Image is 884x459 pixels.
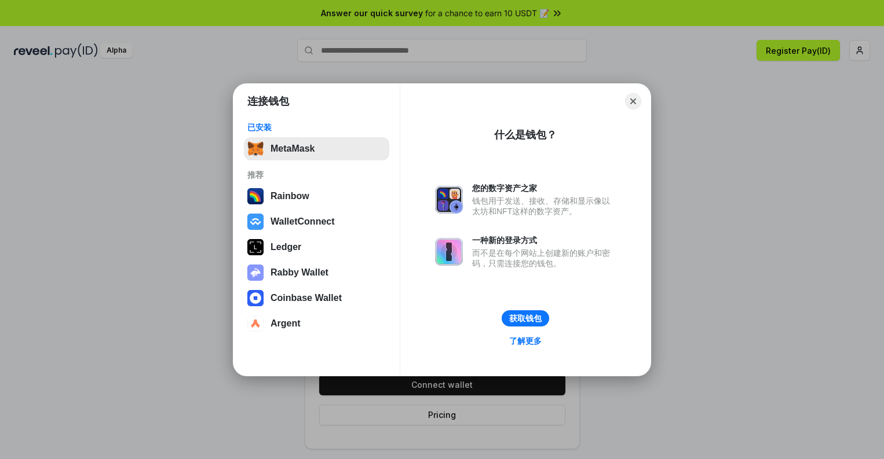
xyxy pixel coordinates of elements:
div: Ledger [271,242,301,252]
button: Coinbase Wallet [244,287,389,310]
div: 推荐 [247,170,386,180]
button: MetaMask [244,137,389,160]
div: WalletConnect [271,216,335,227]
img: svg+xml,%3Csvg%20width%3D%22120%22%20height%3D%22120%22%20viewBox%3D%220%200%20120%20120%22%20fil... [247,188,264,204]
img: svg+xml,%3Csvg%20width%3D%2228%22%20height%3D%2228%22%20viewBox%3D%220%200%2028%2028%22%20fill%3D... [247,315,264,332]
img: svg+xml,%3Csvg%20width%3D%2228%22%20height%3D%2228%22%20viewBox%3D%220%200%2028%2028%22%20fill%3D... [247,290,264,306]
div: 获取钱包 [509,313,542,324]
div: 钱包用于发送、接收、存储和显示像以太坊和NFT这样的数字资产。 [472,196,616,216]
button: Argent [244,312,389,335]
div: Argent [271,318,301,329]
img: svg+xml,%3Csvg%20width%3D%2228%22%20height%3D%2228%22%20viewBox%3D%220%200%2028%2028%22%20fill%3D... [247,214,264,230]
button: Ledger [244,236,389,259]
div: MetaMask [271,144,315,154]
button: Rainbow [244,185,389,208]
div: 一种新的登录方式 [472,235,616,245]
div: Rainbow [271,191,309,201]
h1: 连接钱包 [247,94,289,108]
button: Close [625,93,641,109]
div: 而不是在每个网站上创建新的账户和密码，只需连接您的钱包。 [472,248,616,269]
img: svg+xml,%3Csvg%20xmlns%3D%22http%3A%2F%2Fwww.w3.org%2F2000%2Fsvg%22%20fill%3D%22none%22%20viewBox... [247,265,264,281]
button: WalletConnect [244,210,389,233]
div: Coinbase Wallet [271,293,342,303]
img: svg+xml,%3Csvg%20xmlns%3D%22http%3A%2F%2Fwww.w3.org%2F2000%2Fsvg%22%20fill%3D%22none%22%20viewBox... [435,186,463,214]
button: Rabby Wallet [244,261,389,284]
img: svg+xml,%3Csvg%20fill%3D%22none%22%20height%3D%2233%22%20viewBox%3D%220%200%2035%2033%22%20width%... [247,141,264,157]
div: 了解更多 [509,336,542,346]
div: 已安装 [247,122,386,133]
a: 了解更多 [502,333,549,348]
img: svg+xml,%3Csvg%20xmlns%3D%22http%3A%2F%2Fwww.w3.org%2F2000%2Fsvg%22%20width%3D%2228%22%20height%3... [247,239,264,255]
div: Rabby Wallet [271,267,328,278]
div: 您的数字资产之家 [472,183,616,193]
div: 什么是钱包？ [494,128,557,142]
button: 获取钱包 [502,310,549,326]
img: svg+xml,%3Csvg%20xmlns%3D%22http%3A%2F%2Fwww.w3.org%2F2000%2Fsvg%22%20fill%3D%22none%22%20viewBox... [435,238,463,266]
